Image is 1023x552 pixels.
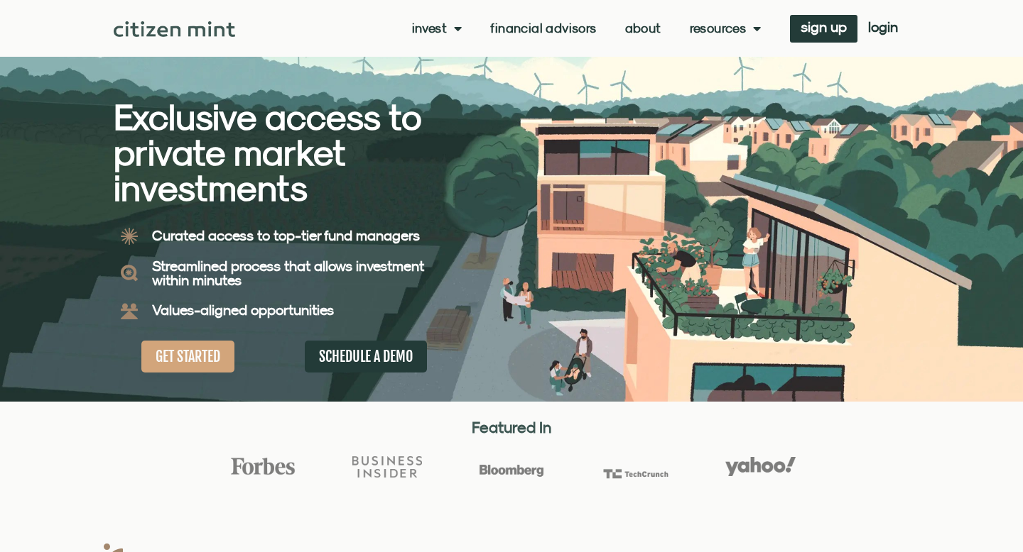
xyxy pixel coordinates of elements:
span: GET STARTED [156,348,220,365]
a: SCHEDULE A DEMO [305,341,427,372]
span: login [868,22,898,32]
a: Financial Advisors [490,21,596,35]
b: Curated access to top-tier fund managers [152,227,420,243]
span: SCHEDULE A DEMO [319,348,413,365]
nav: Menu [412,21,762,35]
a: login [857,15,909,43]
b: Values-aligned opportunities [152,302,334,318]
a: About [625,21,661,35]
img: Forbes Logo [228,457,298,475]
b: Streamlined process that allows investment within minutes [152,258,424,288]
a: Invest [412,21,462,35]
h2: Exclusive access to private market investments [114,99,462,206]
span: sign up [801,22,847,32]
img: Citizen Mint [114,21,235,37]
a: sign up [790,15,857,43]
strong: Featured In [472,418,551,436]
a: GET STARTED [141,341,234,372]
a: Resources [690,21,762,35]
